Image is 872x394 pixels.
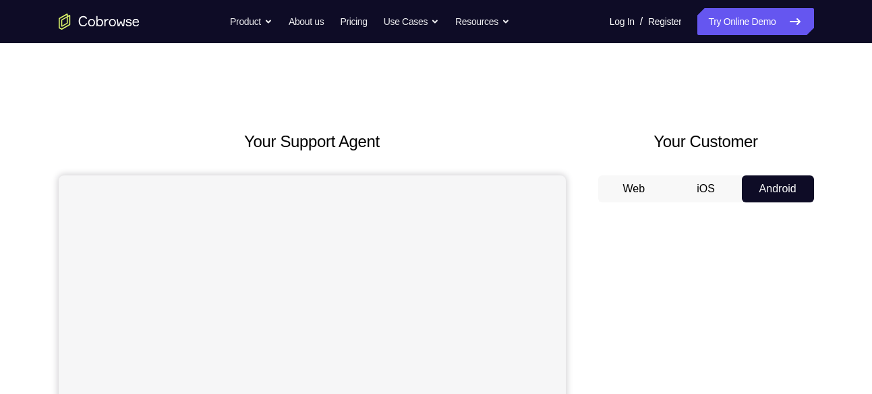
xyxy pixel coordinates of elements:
a: Log In [610,8,635,35]
button: Android [742,175,814,202]
h2: Your Customer [598,130,814,154]
button: Resources [455,8,510,35]
a: Go to the home page [59,13,140,30]
button: Use Cases [384,8,439,35]
a: Register [648,8,681,35]
span: / [640,13,643,30]
a: Pricing [340,8,367,35]
a: About us [289,8,324,35]
button: iOS [670,175,742,202]
button: Product [230,8,272,35]
button: Web [598,175,670,202]
a: Try Online Demo [697,8,813,35]
h2: Your Support Agent [59,130,566,154]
